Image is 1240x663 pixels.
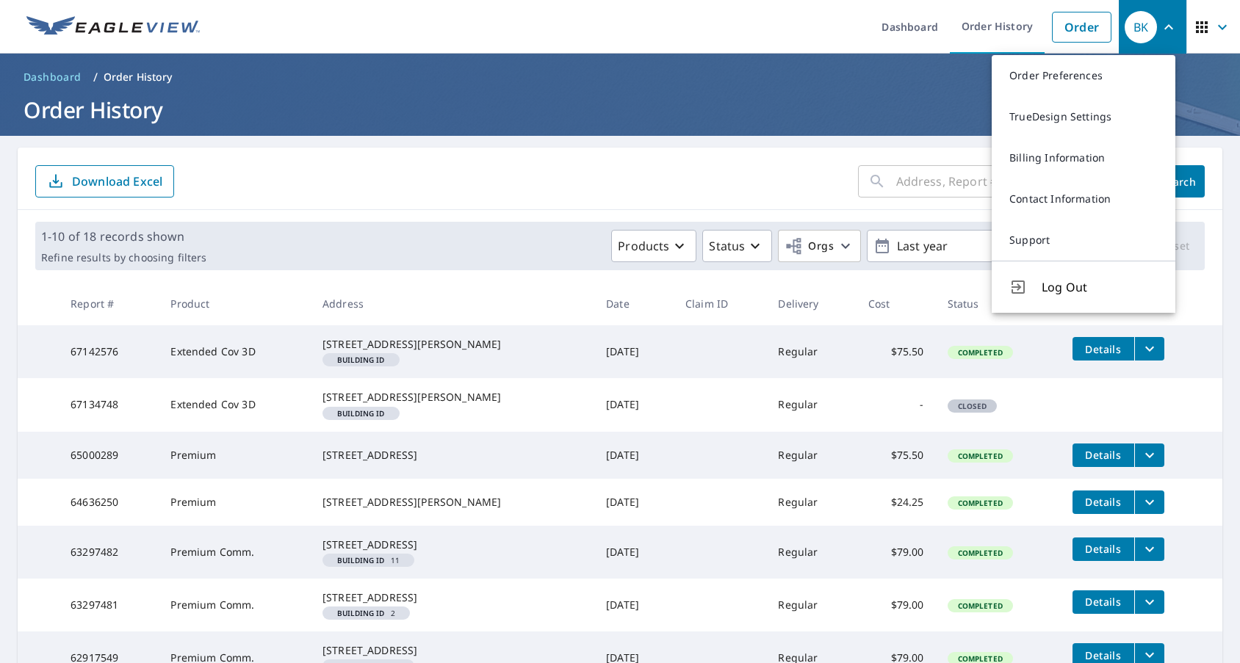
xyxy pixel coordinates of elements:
div: [STREET_ADDRESS] [322,537,583,552]
button: filesDropdownBtn-67142576 [1134,337,1164,361]
td: 63297481 [59,579,159,631]
span: Details [1081,448,1125,462]
p: 1-10 of 18 records shown [41,228,206,245]
p: Last year [891,233,1063,259]
span: Log Out [1042,278,1158,296]
td: 67134748 [59,378,159,431]
button: filesDropdownBtn-64636250 [1134,490,1164,514]
span: Details [1081,595,1125,609]
button: filesDropdownBtn-63297481 [1134,590,1164,614]
td: 65000289 [59,432,159,479]
span: Details [1081,648,1125,662]
span: Closed [949,401,996,411]
button: Log Out [992,261,1175,313]
span: Search [1164,175,1193,189]
th: Status [936,282,1061,325]
button: Search [1152,165,1205,198]
td: Premium Comm. [159,526,311,579]
em: Building ID [337,356,385,363]
span: Details [1081,342,1125,356]
span: Completed [949,498,1012,508]
p: Download Excel [72,173,162,189]
td: Premium [159,479,311,526]
td: Extended Cov 3D [159,378,311,431]
td: Extended Cov 3D [159,325,311,378]
h1: Order History [18,95,1222,125]
span: Completed [949,451,1012,461]
td: [DATE] [594,378,674,431]
span: Completed [949,601,1012,611]
a: Contact Information [992,178,1175,220]
a: Order [1052,12,1111,43]
span: Details [1081,542,1125,556]
span: Completed [949,548,1012,558]
button: detailsBtn-63297482 [1073,537,1134,561]
td: $24.25 [857,479,936,526]
button: detailsBtn-65000289 [1073,443,1134,467]
a: Support [992,220,1175,261]
td: $75.50 [857,325,936,378]
td: [DATE] [594,526,674,579]
div: [STREET_ADDRESS][PERSON_NAME] [322,337,583,352]
button: detailsBtn-67142576 [1073,337,1134,361]
td: Regular [766,479,856,526]
td: 67142576 [59,325,159,378]
div: [STREET_ADDRESS][PERSON_NAME] [322,495,583,510]
td: Premium Comm. [159,579,311,631]
td: [DATE] [594,325,674,378]
p: Status [709,237,745,255]
td: $79.00 [857,526,936,579]
button: detailsBtn-64636250 [1073,490,1134,514]
button: Last year [867,230,1087,262]
a: Billing Information [992,137,1175,178]
p: Products [618,237,669,255]
nav: breadcrumb [18,65,1222,89]
div: BK [1125,11,1157,43]
img: EV Logo [26,16,200,38]
li: / [93,68,98,86]
td: Premium [159,432,311,479]
td: Regular [766,526,856,579]
button: detailsBtn-63297481 [1073,590,1134,614]
td: [DATE] [594,432,674,479]
th: Date [594,282,674,325]
td: 64636250 [59,479,159,526]
button: Products [611,230,696,262]
div: [STREET_ADDRESS][PERSON_NAME] [322,390,583,405]
div: [STREET_ADDRESS] [322,590,583,605]
button: Download Excel [35,165,174,198]
span: 11 [328,557,408,564]
th: Cost [857,282,936,325]
td: $79.00 [857,579,936,631]
td: Regular [766,378,856,431]
td: $75.50 [857,432,936,479]
button: filesDropdownBtn-65000289 [1134,443,1164,467]
td: [DATE] [594,579,674,631]
td: 63297482 [59,526,159,579]
td: [DATE] [594,479,674,526]
a: Order Preferences [992,55,1175,96]
div: [STREET_ADDRESS] [322,643,583,658]
span: Details [1081,495,1125,509]
span: Completed [949,347,1012,358]
span: Orgs [785,237,834,256]
em: Building ID [337,609,385,617]
a: Dashboard [18,65,87,89]
em: Building ID [337,410,385,417]
div: [STREET_ADDRESS] [322,448,583,463]
th: Product [159,282,311,325]
p: Refine results by choosing filters [41,251,206,264]
p: Order History [104,70,173,84]
th: Report # [59,282,159,325]
th: Claim ID [674,282,767,325]
button: filesDropdownBtn-63297482 [1134,537,1164,561]
th: Delivery [766,282,856,325]
button: Orgs [778,230,861,262]
a: TrueDesign Settings [992,96,1175,137]
button: Status [702,230,772,262]
input: Address, Report #, Claim ID, etc. [896,161,1140,202]
td: Regular [766,325,856,378]
em: Building ID [337,557,385,564]
td: Regular [766,579,856,631]
td: - [857,378,936,431]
